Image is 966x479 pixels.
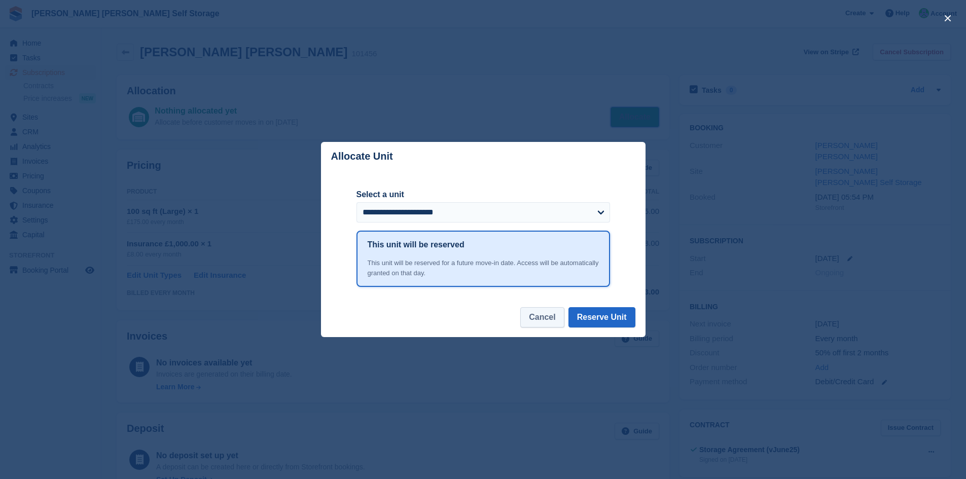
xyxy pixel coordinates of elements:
h1: This unit will be reserved [368,239,464,251]
p: Allocate Unit [331,151,393,162]
label: Select a unit [356,189,610,201]
button: Cancel [520,307,564,327]
button: Reserve Unit [568,307,635,327]
button: close [940,10,956,26]
div: This unit will be reserved for a future move-in date. Access will be automatically granted on tha... [368,258,599,278]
